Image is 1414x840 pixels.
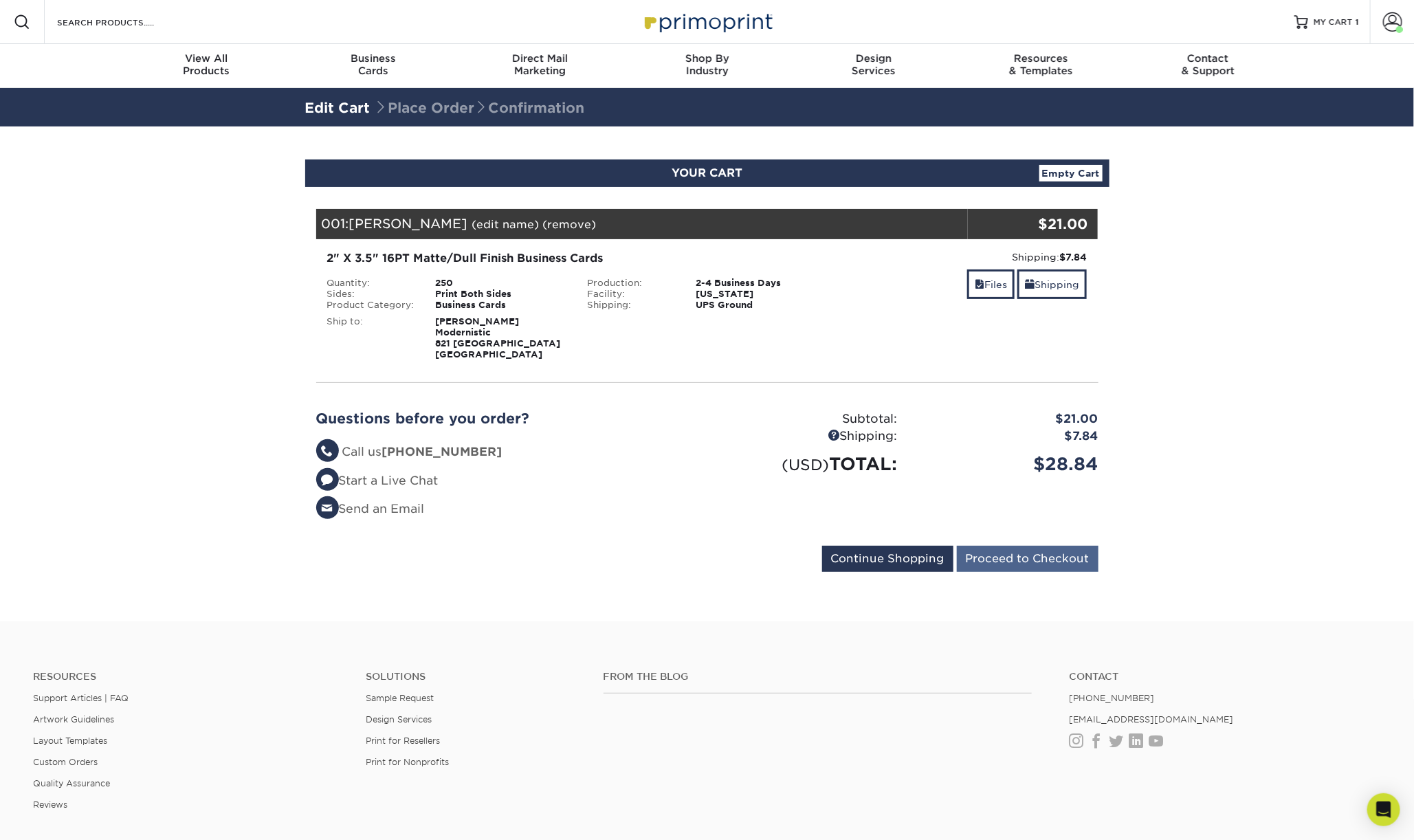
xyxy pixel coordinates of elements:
a: [PHONE_NUMBER] [1069,693,1154,703]
a: Files [967,269,1015,299]
span: Resources [958,52,1125,65]
div: [US_STATE] [685,289,837,300]
a: Artwork Guidelines [33,714,114,725]
a: [EMAIL_ADDRESS][DOMAIN_NAME] [1069,714,1233,725]
span: 1 [1356,17,1359,27]
a: Contact [1069,671,1381,683]
input: SEARCH PRODUCTS..... [56,14,190,30]
div: Shipping: [707,428,908,445]
a: View AllProducts [123,44,290,88]
div: Quantity: [317,278,426,289]
img: Primoprint [639,7,776,36]
a: Direct MailMarketing [456,44,623,88]
div: Shipping: [848,250,1087,264]
h4: Solutions [366,671,583,683]
span: YOUR CART [672,166,742,179]
div: & Templates [958,52,1125,77]
div: Cards [289,52,456,77]
div: Industry [623,52,791,77]
span: [PERSON_NAME] [349,216,468,231]
div: & Support [1125,52,1292,77]
div: Open Intercom Messenger [1367,793,1400,826]
input: Continue Shopping [822,546,953,572]
small: (USD) [782,456,830,474]
a: Layout Templates [33,736,107,746]
a: (remove) [543,218,597,231]
div: Services [791,52,958,77]
a: BusinessCards [289,44,456,88]
h2: Questions before you order? [316,410,697,427]
a: (edit name) [472,218,540,231]
a: Quality Assurance [33,778,110,788]
iframe: Google Customer Reviews [3,798,117,835]
a: Edit Cart [305,100,371,116]
span: Direct Mail [456,52,623,65]
div: Product Category: [317,300,426,311]
a: Print for Resellers [366,736,440,746]
input: Proceed to Checkout [957,546,1098,572]
a: Empty Cart [1039,165,1103,181]
span: Business [289,52,456,65]
div: Print Both Sides [425,289,577,300]
div: 2" X 3.5" 16PT Matte/Dull Finish Business Cards [327,250,827,267]
strong: $7.84 [1059,252,1087,263]
strong: [PERSON_NAME] Modernistic 821 [GEOGRAPHIC_DATA] [GEOGRAPHIC_DATA] [435,316,560,360]
span: Place Order Confirmation [375,100,585,116]
div: $21.00 [968,214,1088,234]
span: Shop By [623,52,791,65]
span: files [975,279,984,290]
div: Products [123,52,290,77]
a: Contact& Support [1125,44,1292,88]
div: UPS Ground [685,300,837,311]
a: Shop ByIndustry [623,44,791,88]
div: Facility: [577,289,685,300]
span: View All [123,52,290,65]
div: $28.84 [908,451,1109,477]
a: Start a Live Chat [316,474,439,487]
span: MY CART [1314,16,1353,28]
div: $21.00 [908,410,1109,428]
a: Custom Orders [33,757,98,767]
h4: From the Blog [604,671,1032,683]
a: Resources& Templates [958,44,1125,88]
span: Contact [1125,52,1292,65]
div: Ship to: [317,316,426,360]
a: Print for Nonprofits [366,757,449,767]
strong: [PHONE_NUMBER] [382,445,502,458]
a: Send an Email [316,502,425,516]
span: shipping [1025,279,1035,290]
span: Design [791,52,958,65]
div: Sides: [317,289,426,300]
div: Marketing [456,52,623,77]
div: Business Cards [425,300,577,311]
div: TOTAL: [707,451,908,477]
a: DesignServices [791,44,958,88]
a: Design Services [366,714,432,725]
div: $7.84 [908,428,1109,445]
a: Sample Request [366,693,434,703]
div: Production: [577,278,685,289]
li: Call us [316,443,697,461]
div: Subtotal: [707,410,908,428]
div: 250 [425,278,577,289]
div: Shipping: [577,300,685,311]
a: Shipping [1017,269,1087,299]
h4: Resources [33,671,345,683]
div: 2-4 Business Days [685,278,837,289]
a: Support Articles | FAQ [33,693,129,703]
div: 001: [316,209,968,239]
